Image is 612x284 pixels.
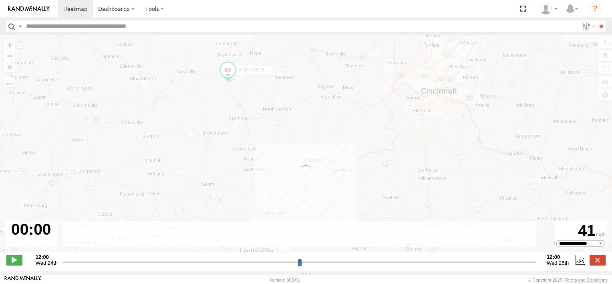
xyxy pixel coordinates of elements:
span: Wed 25th [547,260,569,266]
strong: 12:00 [547,254,569,260]
strong: 12:00 [36,254,58,260]
label: Close [590,255,606,265]
a: Visit our Website [4,276,41,284]
div: Michael Miller [537,3,560,15]
a: Terms and Conditions [565,278,608,282]
img: rand-logo.svg [8,6,50,12]
label: Search Query [17,20,23,32]
div: © Copyright 2025 - [528,278,608,282]
i: ? [589,2,602,15]
div: Version: 309.01 [270,278,300,282]
label: Play/Stop [6,255,22,265]
label: Search Filter Options [579,20,596,32]
span: Wed 24th [36,260,58,266]
div: 41 [556,222,606,240]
